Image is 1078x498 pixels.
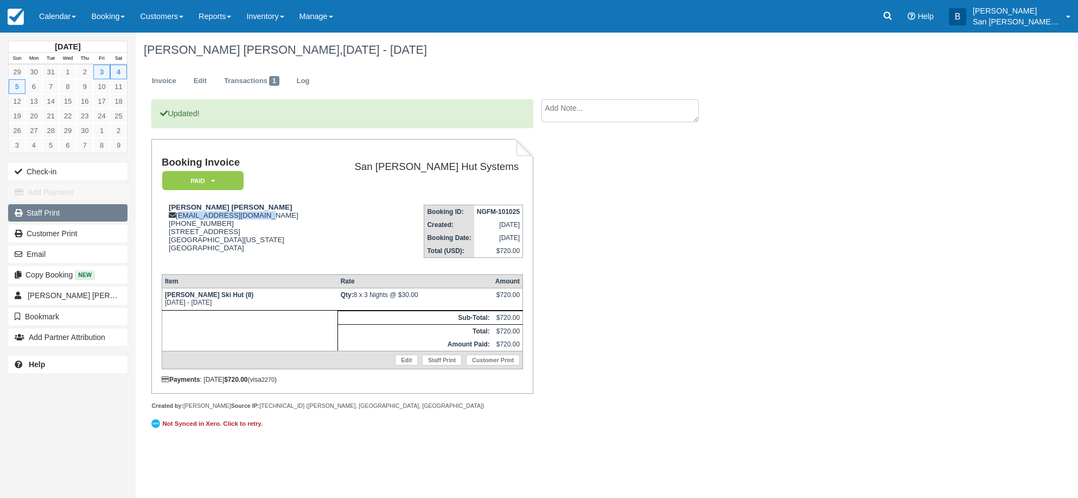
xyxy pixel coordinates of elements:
[338,325,493,338] th: Total:
[25,65,42,79] a: 30
[76,65,93,79] a: 2
[973,16,1060,27] p: San [PERSON_NAME] Hut Systems
[93,94,110,109] a: 17
[25,79,42,94] a: 6
[162,288,337,311] td: [DATE] - [DATE]
[8,9,24,25] img: checkfront-main-nav-mini-logo.png
[8,225,127,242] a: Customer Print
[474,231,523,244] td: [DATE]
[973,5,1060,16] p: [PERSON_NAME]
[493,338,523,351] td: $720.00
[162,203,321,266] div: [EMAIL_ADDRESS][DOMAIN_NAME] [PHONE_NUMBER] [STREET_ADDRESS] [GEOGRAPHIC_DATA][US_STATE] [GEOGRAP...
[395,355,418,365] a: Edit
[338,275,493,288] th: Rate
[42,53,59,65] th: Tue
[424,244,474,258] th: Total (USD):
[59,138,76,153] a: 6
[493,311,523,325] td: $720.00
[25,53,42,65] th: Mon
[42,138,59,153] a: 5
[216,71,288,92] a: Transactions1
[466,355,520,365] a: Customer Print
[8,287,127,304] a: [PERSON_NAME] [PERSON_NAME]
[338,338,493,351] th: Amount Paid:
[8,356,127,373] a: Help
[9,109,25,123] a: 19
[93,138,110,153] a: 8
[169,203,292,211] strong: [PERSON_NAME] [PERSON_NAME]
[165,291,253,299] strong: [PERSON_NAME] Ski Hut (8)
[59,79,76,94] a: 8
[76,94,93,109] a: 16
[269,76,279,86] span: 1
[422,355,462,365] a: Staff Print
[59,123,76,138] a: 29
[8,308,127,325] button: Bookmark
[424,205,474,218] th: Booking ID:
[224,376,247,383] strong: $720.00
[231,402,260,409] strong: Source IP:
[42,123,59,138] a: 28
[424,231,474,244] th: Booking Date:
[76,79,93,94] a: 9
[76,109,93,123] a: 23
[76,138,93,153] a: 7
[151,418,265,430] a: Not Synced in Xero. Click to retry.
[110,65,127,79] a: 4
[29,360,45,369] b: Help
[76,123,93,138] a: 30
[162,376,523,383] div: : [DATE] (visa )
[162,157,321,168] h1: Booking Invoice
[110,94,127,109] a: 18
[59,94,76,109] a: 15
[8,204,127,222] a: Staff Print
[151,402,183,409] strong: Created by:
[110,138,127,153] a: 9
[76,53,93,65] th: Thu
[162,171,244,190] em: Paid
[261,376,275,383] small: 2270
[338,311,493,325] th: Sub-Total:
[8,163,127,180] button: Check-in
[42,109,59,123] a: 21
[493,275,523,288] th: Amount
[162,376,200,383] strong: Payments
[9,123,25,138] a: 26
[59,53,76,65] th: Wed
[162,275,337,288] th: Item
[110,123,127,138] a: 2
[9,65,25,79] a: 29
[25,138,42,153] a: 4
[110,79,127,94] a: 11
[151,99,533,128] p: Updated!
[162,171,240,191] a: Paid
[25,123,42,138] a: 27
[151,402,533,410] div: [PERSON_NAME] [TECHNICAL_ID] ([PERSON_NAME], [GEOGRAPHIC_DATA], [GEOGRAPHIC_DATA])
[25,94,42,109] a: 13
[9,79,25,94] a: 5
[144,43,936,56] h1: [PERSON_NAME] [PERSON_NAME],
[495,291,520,307] div: $720.00
[55,42,80,51] strong: [DATE]
[908,12,915,20] i: Help
[493,325,523,338] td: $720.00
[93,53,110,65] th: Fri
[93,109,110,123] a: 24
[93,65,110,79] a: 3
[42,79,59,94] a: 7
[917,12,934,21] span: Help
[8,184,127,201] button: Add Payment
[289,71,318,92] a: Log
[8,266,127,283] button: Copy Booking New
[59,65,76,79] a: 1
[144,71,184,92] a: Invoice
[75,270,95,280] span: New
[93,123,110,138] a: 1
[8,245,127,263] button: Email
[42,65,59,79] a: 31
[474,218,523,231] td: [DATE]
[186,71,215,92] a: Edit
[42,94,59,109] a: 14
[343,43,427,56] span: [DATE] - [DATE]
[949,8,966,26] div: B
